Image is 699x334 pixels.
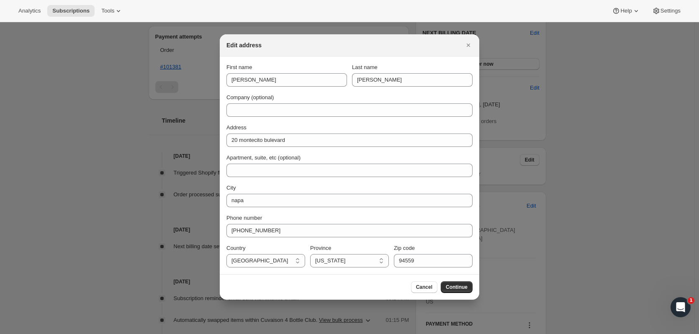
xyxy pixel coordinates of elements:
[352,64,378,70] span: Last name
[688,297,694,304] span: 1
[52,8,90,14] span: Subscriptions
[226,215,262,221] span: Phone number
[441,281,473,293] button: Continue
[13,5,46,17] button: Analytics
[416,284,432,290] span: Cancel
[18,8,41,14] span: Analytics
[226,154,301,161] span: Apartment, suite, etc (optional)
[47,5,95,17] button: Subscriptions
[463,39,474,51] button: Close
[96,5,128,17] button: Tools
[647,5,686,17] button: Settings
[226,41,262,49] h2: Edit address
[101,8,114,14] span: Tools
[671,297,691,317] iframe: Intercom live chat
[607,5,645,17] button: Help
[446,284,468,290] span: Continue
[394,245,415,251] span: Zip code
[226,245,246,251] span: Country
[620,8,632,14] span: Help
[310,245,332,251] span: Province
[226,64,252,70] span: First name
[660,8,681,14] span: Settings
[226,185,236,191] span: City
[226,124,247,131] span: Address
[226,94,274,100] span: Company (optional)
[411,281,437,293] button: Cancel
